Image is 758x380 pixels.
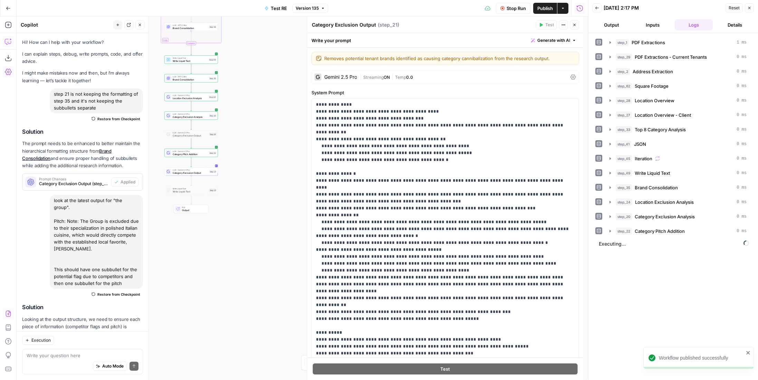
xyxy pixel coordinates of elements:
span: Top 8 Category Analysis [635,126,686,133]
button: 0 ms [605,182,751,193]
span: Streaming [363,75,384,80]
div: LLM · Gemini 2.5 ProCategory Exclusion OutputStep 21 [164,168,218,176]
g: Edge from step_35 to step_24 [191,82,192,92]
button: 0 ms [605,197,751,208]
span: step_24 [616,199,632,206]
span: 1 ms [737,39,747,46]
span: Executing... [597,238,751,249]
span: LLM · Gemini 2.5 Pro [173,94,208,97]
span: Write Liquid Text [173,187,208,190]
span: 0 ms [737,68,747,75]
span: step_1 [616,39,629,46]
span: Output [182,208,205,212]
span: Category Exclusion Output [173,134,208,137]
span: Stop Run [507,5,526,12]
span: | [360,73,363,80]
button: 0 ms [605,80,751,92]
span: Publish [537,5,553,12]
span: Restore from Checkpoint [97,116,140,122]
span: 0 ms [737,97,747,104]
button: Inputs [634,19,672,30]
span: step_28 [616,97,632,104]
p: Looking at the output structure, we need to ensure each piece of information (competitor flags an... [22,316,143,345]
button: 0 ms [605,211,751,222]
span: Test [440,365,450,372]
button: Restore from Checkpoint [89,290,143,298]
span: Write Liquid Text [173,57,208,59]
div: Step 31 [209,189,217,192]
button: Restore from Checkpoint [89,115,143,123]
span: step_27 [616,112,632,118]
div: Step 49 [209,58,217,61]
div: LLM · Gemini 2.5 ProCategory Pitch AdditionStep 22 [164,149,218,157]
div: Step 59 [209,25,217,28]
button: Applied [111,178,138,187]
span: 0 ms [737,54,747,60]
span: Location Exclusion Analysis [635,199,694,206]
span: Reset [729,5,740,11]
span: Prompt Changes [39,177,108,181]
span: Category Exclusion Output [173,171,208,174]
span: JSON [634,141,646,148]
textarea: Removes potential tenant brands identified as causing category cannibalization from the research ... [324,55,575,62]
h2: Solution [22,129,143,135]
div: Step 20 [209,114,217,117]
span: 0.0 [406,75,413,80]
div: Complete [186,41,196,45]
span: step_49 [616,170,632,177]
span: Temp [395,75,406,80]
g: Edge from step_31 to end [191,194,192,204]
span: Applied [121,179,135,185]
div: LLM · GPT-5 MiniBrand ConsolidationStep 59 [164,23,218,31]
span: LLM · GPT-5 Mini [173,24,208,27]
span: ( step_21 ) [378,21,399,28]
a: Brand Consolidation [22,148,112,161]
span: 0 ms [737,170,747,176]
span: Category Pitch Addition [173,152,208,156]
button: 0 ms [605,110,751,121]
div: step 21 is not keeping the formatting of step 35 and it's not keeping the subbullets separate [50,88,143,113]
div: Write Liquid TextWrite Liquid TextStep 31 [164,186,218,194]
g: Edge from step_22 to step_21 [191,157,192,167]
span: 0 ms [737,213,747,220]
span: Brand Consolidation [173,78,208,81]
span: Location Overview - Client [635,112,691,118]
p: I might make mistakes now and then, but I’m always learning — let’s tackle it together! [22,69,143,84]
span: Category Exclusion Output (step_21) [39,181,108,187]
span: Category Pitch Addition [635,228,685,235]
div: Step 24 [209,95,217,98]
button: 0 ms [605,124,751,135]
span: Square Footage [635,83,669,89]
span: Location Overview [635,97,674,104]
span: Brand Consolidation [635,184,678,191]
span: 0 ms [737,155,747,162]
span: LLM · Gemini 2.5 Pro [173,150,208,153]
div: Step 21 [209,170,217,173]
span: step_35 [616,184,632,191]
span: step_45 [616,155,632,162]
span: Test RE [271,5,287,12]
div: Step 35 [209,77,217,80]
g: Edge from step_61 to step_22 [191,138,192,148]
p: The prompt needs to be enhanced to better maintain the hierarchical formatting structure from and... [22,140,143,169]
span: step_22 [616,228,632,235]
div: EndOutput [164,205,218,213]
div: LLM · GPT-5 MiniBrand ConsolidationStep 35 [164,74,218,83]
span: 0 ms [737,112,747,118]
span: | [390,73,395,80]
g: Edge from step_49 to step_35 [191,64,192,74]
span: Location Exclusion Analysis [173,96,208,100]
button: Details [716,19,754,30]
button: 0 ms [605,168,751,179]
button: 0 ms [605,66,751,77]
span: LLM · Gemini 2.5 Pro [173,131,208,134]
div: Write Liquid TextWrite Liquid TextStep 49 [164,56,218,64]
div: look at the latest output for "the group". Pitch: Note: The Group is excluded due to their specia... [50,195,143,289]
div: LLM · Gemini 2.5 ProCategory Exclusion AnalysisStep 20 [164,112,218,120]
span: Restore from Checkpoint [97,292,140,297]
span: Write Liquid Text [173,59,208,63]
span: 0 ms [737,184,747,191]
button: Publish [533,3,557,14]
g: Edge from step_45-iteration-end to step_49 [191,45,192,55]
span: LLM · Gemini 2.5 Pro [173,113,208,115]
